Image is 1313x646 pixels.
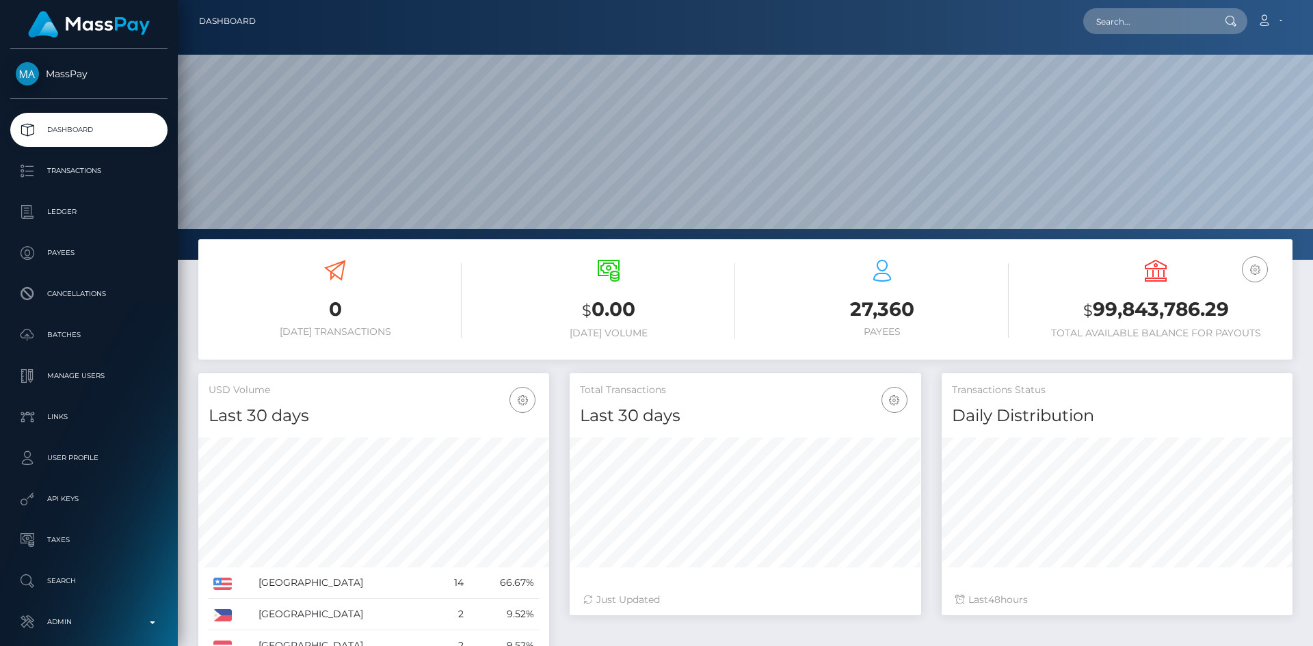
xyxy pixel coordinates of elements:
[16,243,162,263] p: Payees
[28,11,150,38] img: MassPay Logo
[482,327,735,339] h6: [DATE] Volume
[1029,327,1282,339] h6: Total Available Balance for Payouts
[952,383,1282,397] h5: Transactions Status
[10,523,168,557] a: Taxes
[10,113,168,147] a: Dashboard
[756,296,1009,323] h3: 27,360
[10,564,168,598] a: Search
[10,154,168,188] a: Transactions
[16,366,162,386] p: Manage Users
[16,448,162,468] p: User Profile
[213,578,232,590] img: US.png
[16,161,162,181] p: Transactions
[16,202,162,222] p: Ledger
[254,599,438,630] td: [GEOGRAPHIC_DATA]
[16,571,162,591] p: Search
[16,325,162,345] p: Batches
[10,482,168,516] a: API Keys
[468,567,539,599] td: 66.67%
[10,277,168,311] a: Cancellations
[482,296,735,324] h3: 0.00
[955,593,1279,607] div: Last hours
[16,407,162,427] p: Links
[10,605,168,639] a: Admin
[16,530,162,550] p: Taxes
[10,318,168,352] a: Batches
[10,359,168,393] a: Manage Users
[254,567,438,599] td: [GEOGRAPHIC_DATA]
[988,593,1000,606] span: 48
[468,599,539,630] td: 9.52%
[16,62,39,85] img: MassPay
[952,404,1282,428] h4: Daily Distribution
[438,567,468,599] td: 14
[10,68,168,80] span: MassPay
[16,284,162,304] p: Cancellations
[213,609,232,621] img: PH.png
[209,326,462,338] h6: [DATE] Transactions
[209,296,462,323] h3: 0
[16,120,162,140] p: Dashboard
[16,612,162,632] p: Admin
[10,195,168,229] a: Ledger
[756,326,1009,338] h6: Payees
[580,404,910,428] h4: Last 30 days
[580,383,910,397] h5: Total Transactions
[209,383,539,397] h5: USD Volume
[16,489,162,509] p: API Keys
[209,404,539,428] h4: Last 30 days
[10,400,168,434] a: Links
[199,7,256,36] a: Dashboard
[1083,301,1093,320] small: $
[438,599,468,630] td: 2
[1029,296,1282,324] h3: 99,843,786.29
[583,593,907,607] div: Just Updated
[10,236,168,270] a: Payees
[582,301,592,320] small: $
[10,441,168,475] a: User Profile
[1083,8,1212,34] input: Search...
